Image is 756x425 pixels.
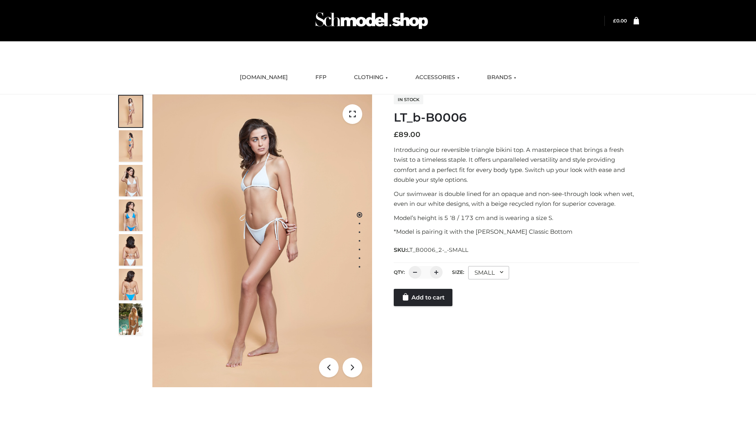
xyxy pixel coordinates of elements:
img: ArielClassicBikiniTop_CloudNine_AzureSky_OW114ECO_1 [152,94,372,387]
bdi: 89.00 [394,130,421,139]
span: SKU: [394,245,469,255]
span: In stock [394,95,423,104]
label: Size: [452,269,464,275]
img: ArielClassicBikiniTop_CloudNine_AzureSky_OW114ECO_4-scaled.jpg [119,200,143,231]
div: SMALL [468,266,509,279]
bdi: 0.00 [613,18,627,24]
p: Model’s height is 5 ‘8 / 173 cm and is wearing a size S. [394,213,639,223]
img: ArielClassicBikiniTop_CloudNine_AzureSky_OW114ECO_3-scaled.jpg [119,165,143,196]
a: [DOMAIN_NAME] [234,69,294,86]
a: CLOTHING [348,69,394,86]
p: *Model is pairing it with the [PERSON_NAME] Classic Bottom [394,227,639,237]
img: ArielClassicBikiniTop_CloudNine_AzureSky_OW114ECO_1-scaled.jpg [119,96,143,127]
img: ArielClassicBikiniTop_CloudNine_AzureSky_OW114ECO_2-scaled.jpg [119,130,143,162]
img: Schmodel Admin 964 [313,5,431,36]
p: Our swimwear is double lined for an opaque and non-see-through look when wet, even in our white d... [394,189,639,209]
label: QTY: [394,269,405,275]
span: £ [394,130,398,139]
img: ArielClassicBikiniTop_CloudNine_AzureSky_OW114ECO_8-scaled.jpg [119,269,143,300]
a: ACCESSORIES [409,69,465,86]
h1: LT_b-B0006 [394,111,639,125]
span: £ [613,18,616,24]
a: £0.00 [613,18,627,24]
a: BRANDS [481,69,522,86]
span: LT_B0006_2-_-SMALL [407,246,468,253]
img: Arieltop_CloudNine_AzureSky2.jpg [119,303,143,335]
p: Introducing our reversible triangle bikini top. A masterpiece that brings a fresh twist to a time... [394,145,639,185]
a: FFP [309,69,332,86]
img: ArielClassicBikiniTop_CloudNine_AzureSky_OW114ECO_7-scaled.jpg [119,234,143,266]
a: Add to cart [394,289,452,306]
